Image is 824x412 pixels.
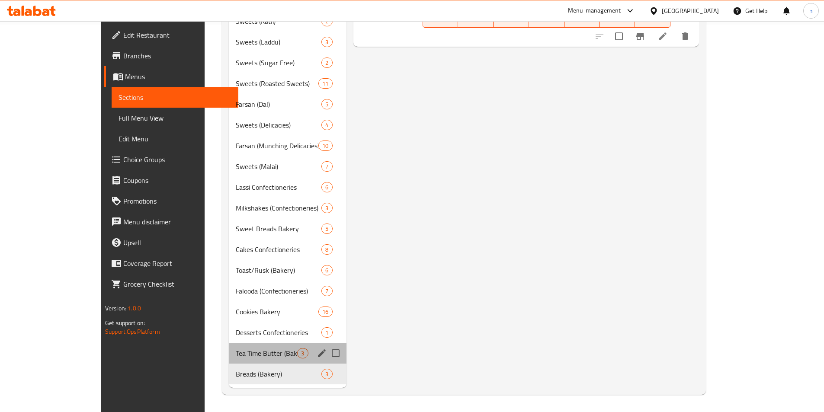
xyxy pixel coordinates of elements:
span: 3 [322,38,332,46]
span: TH [568,13,596,26]
div: items [318,307,332,317]
div: Menu-management [568,6,621,16]
div: Toast/Rusk (Bakery)6 [229,260,346,281]
div: items [321,120,332,130]
a: Menu disclaimer [104,211,238,232]
span: Cakes Confectioneries [236,244,322,255]
div: Farsan (Munching Delicacies)10 [229,135,346,156]
div: items [321,161,332,172]
span: Sweets (Laddu) [236,37,322,47]
span: Version: [105,303,126,314]
div: items [297,348,308,358]
span: Get support on: [105,317,145,329]
span: 6 [322,266,332,275]
div: items [318,78,332,89]
span: 1 [322,329,332,337]
div: Sweets (Malai)7 [229,156,346,177]
a: Support.OpsPlatform [105,326,160,337]
div: Milkshakes (Confectioneries)3 [229,198,346,218]
div: items [321,327,332,338]
span: Edit Menu [119,134,231,144]
a: Promotions [104,191,238,211]
div: items [321,203,332,213]
a: Edit Menu [112,128,238,149]
div: Breads (Bakery) [236,369,322,379]
span: Farsan (Munching Delicacies) [236,141,319,151]
a: Coverage Report [104,253,238,274]
span: Farsan (Dal) [236,99,322,109]
div: items [321,182,332,192]
div: Cookies Bakery16 [229,301,346,322]
div: Falooda (Confectioneries)7 [229,281,346,301]
div: Sweets (Roasted Sweets)11 [229,73,346,94]
span: Sweets (Roasted Sweets) [236,78,319,89]
span: 7 [322,163,332,171]
a: Full Menu View [112,108,238,128]
a: Edit menu item [657,31,668,42]
div: Sweet Breads Bakery5 [229,218,346,239]
div: items [321,369,332,379]
div: Tea Time Butter (Bakery)3edit [229,343,346,364]
div: items [321,265,332,275]
span: 16 [319,308,332,316]
a: Coupons [104,170,238,191]
div: Cakes Confectioneries8 [229,239,346,260]
div: [GEOGRAPHIC_DATA] [662,6,719,16]
span: 2 [322,59,332,67]
span: 5 [322,100,332,109]
span: Desserts Confectioneries [236,327,322,338]
div: Toast/Rusk (Bakery) [236,265,322,275]
div: Sweets (Sugar Free)2 [229,52,346,73]
span: 1.0.0 [128,303,141,314]
div: items [321,37,332,47]
button: Branch-specific-item [630,26,651,47]
span: FR [603,13,632,26]
span: Tea Time Butter (Bakery) [236,348,298,358]
span: Menu disclaimer [123,217,231,227]
a: Grocery Checklist [104,274,238,294]
span: Upsell [123,237,231,248]
span: Sweets (Delicacies) [236,120,322,130]
span: WE [532,13,561,26]
span: 8 [322,246,332,254]
div: Sweets (Laddu)3 [229,32,346,52]
span: Sweets (Malai) [236,161,322,172]
span: SU [426,13,455,26]
div: Lassi Confectioneries6 [229,177,346,198]
div: Desserts Confectioneries1 [229,322,346,343]
span: Lassi Confectioneries [236,182,322,192]
span: Falooda (Confectioneries) [236,286,322,296]
button: delete [675,26,696,47]
span: 6 [322,183,332,192]
span: Promotions [123,196,231,206]
a: Branches [104,45,238,66]
a: Upsell [104,232,238,253]
div: Breads (Bakery)3 [229,364,346,384]
span: MO [462,13,490,26]
div: items [321,244,332,255]
span: n [809,6,813,16]
div: items [318,141,332,151]
span: 3 [322,204,332,212]
span: 7 [322,287,332,295]
span: 10 [319,142,332,150]
button: edit [315,347,328,360]
a: Menus [104,66,238,87]
span: 4 [322,121,332,129]
span: Cookies Bakery [236,307,319,317]
div: items [321,224,332,234]
span: Milkshakes (Confectioneries) [236,203,322,213]
span: Choice Groups [123,154,231,165]
div: Sweet Breads Bakery [236,224,322,234]
span: Full Menu View [119,113,231,123]
span: 5 [322,225,332,233]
